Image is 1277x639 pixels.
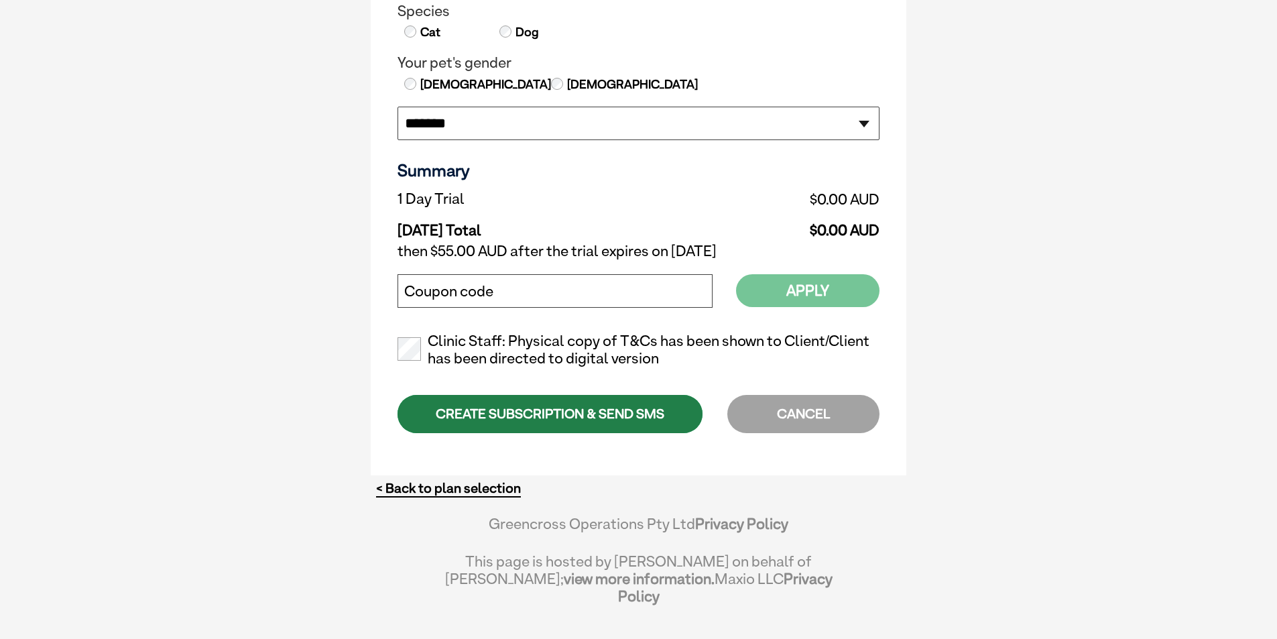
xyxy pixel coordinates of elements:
td: $0.00 AUD [660,187,879,211]
a: view more information. [564,570,715,587]
label: Coupon code [404,283,493,300]
div: CREATE SUBSCRIPTION & SEND SMS [398,395,703,433]
h3: Summary [398,160,879,180]
a: Privacy Policy [695,515,788,532]
legend: Your pet's gender [398,54,879,72]
input: Clinic Staff: Physical copy of T&Cs has been shown to Client/Client has been directed to digital ... [398,337,421,361]
div: CANCEL [727,395,879,433]
td: 1 Day Trial [398,187,660,211]
a: Privacy Policy [618,570,833,605]
legend: Species [398,3,879,20]
div: This page is hosted by [PERSON_NAME] on behalf of [PERSON_NAME]; Maxio LLC [444,546,833,605]
div: Greencross Operations Pty Ltd [444,515,833,546]
a: < Back to plan selection [376,480,521,497]
td: [DATE] Total [398,211,660,239]
button: Apply [736,274,879,307]
td: then $55.00 AUD after the trial expires on [DATE] [398,239,879,264]
label: Clinic Staff: Physical copy of T&Cs has been shown to Client/Client has been directed to digital ... [398,333,879,367]
td: $0.00 AUD [660,211,879,239]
